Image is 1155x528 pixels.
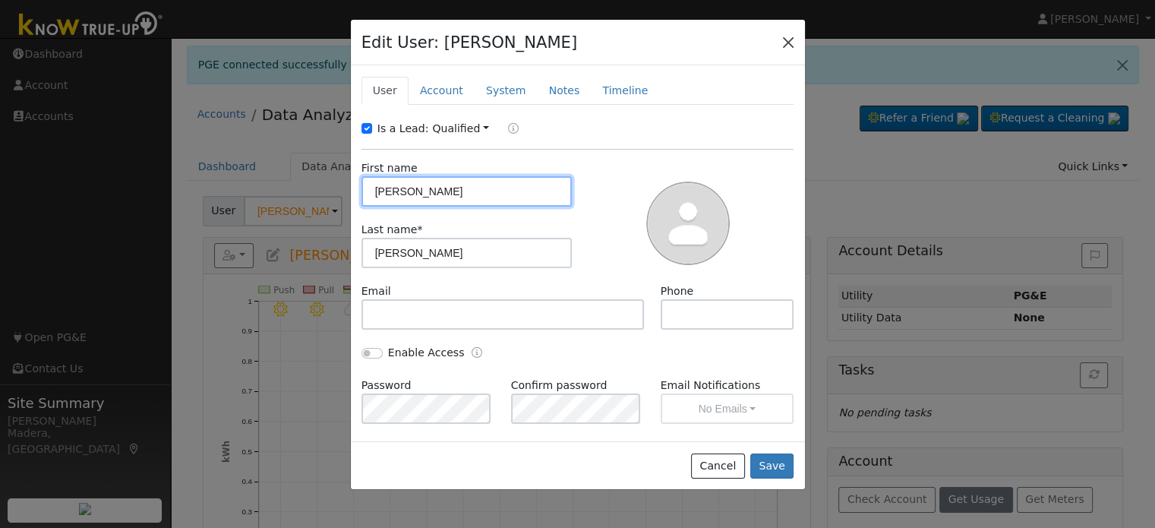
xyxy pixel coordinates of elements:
a: Timeline [591,77,659,105]
label: First name [361,160,418,176]
a: Notes [537,77,591,105]
label: Email Notifications [661,378,794,394]
a: Account [409,77,475,105]
label: Is a Lead: [377,121,429,137]
span: Required [417,223,422,236]
label: Last name [361,222,423,238]
h4: Edit User: [PERSON_NAME] [361,30,578,55]
a: System [475,77,538,105]
input: Is a Lead: [361,123,372,134]
a: Enable Access [472,345,482,362]
a: User [361,77,409,105]
label: Password [361,378,412,394]
a: Lead [497,121,519,138]
label: Phone [661,283,694,299]
label: Enable Access [388,345,465,361]
button: Save [750,454,794,479]
a: Qualified [432,122,489,134]
label: Email [361,283,391,299]
button: Cancel [691,454,745,479]
label: Confirm password [511,378,607,394]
